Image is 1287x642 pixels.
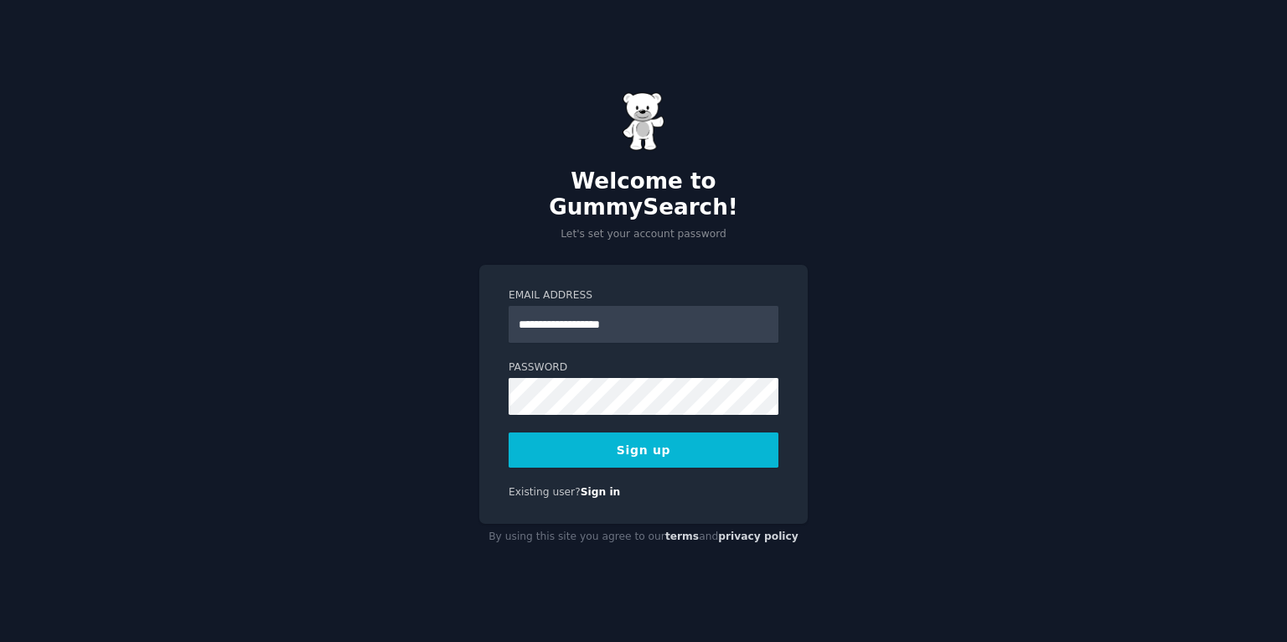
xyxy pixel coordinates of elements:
a: Sign in [581,486,621,498]
p: Let's set your account password [479,227,808,242]
a: privacy policy [718,531,799,542]
h2: Welcome to GummySearch! [479,168,808,221]
span: Existing user? [509,486,581,498]
div: By using this site you agree to our and [479,524,808,551]
button: Sign up [509,432,778,468]
label: Email Address [509,288,778,303]
a: terms [665,531,699,542]
label: Password [509,360,778,375]
img: Gummy Bear [623,92,664,151]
